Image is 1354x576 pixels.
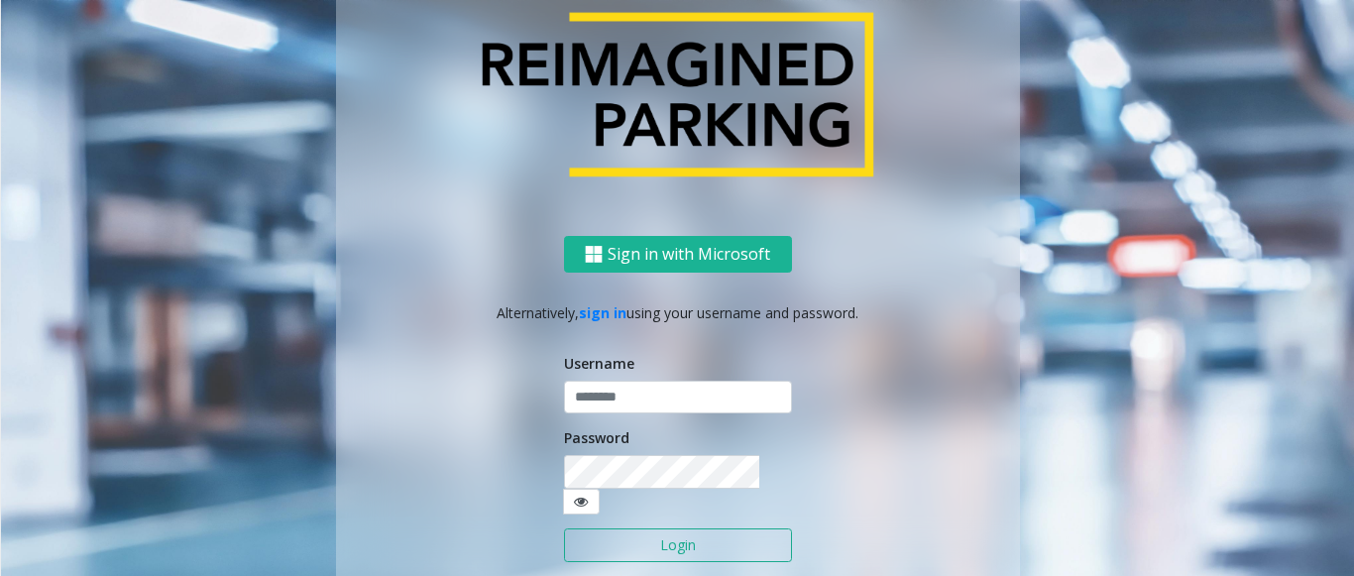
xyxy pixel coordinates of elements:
p: Alternatively, using your username and password. [356,302,1000,323]
a: sign in [579,303,626,322]
label: Password [564,427,629,448]
label: Username [564,353,634,374]
button: Login [564,528,792,562]
button: Sign in with Microsoft [564,236,792,273]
